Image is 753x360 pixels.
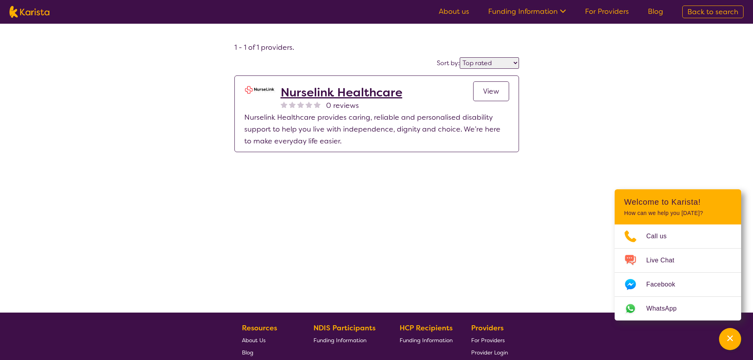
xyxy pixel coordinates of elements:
[242,337,266,344] span: About Us
[242,323,277,333] b: Resources
[615,297,741,320] a: Web link opens in a new tab.
[314,101,321,108] img: nonereviewstar
[682,6,744,18] a: Back to search
[646,254,684,266] span: Live Chat
[473,81,509,101] a: View
[281,85,402,100] a: Nurselink Healthcare
[242,349,253,356] span: Blog
[471,334,508,346] a: For Providers
[624,210,732,217] p: How can we help you [DATE]?
[471,349,508,356] span: Provider Login
[648,7,663,16] a: Blog
[471,323,504,333] b: Providers
[439,7,469,16] a: About us
[483,87,499,96] span: View
[687,7,738,17] span: Back to search
[244,85,276,94] img: mrxcwbiqtz90hemevkzx.png
[9,6,49,18] img: Karista logo
[615,224,741,320] ul: Choose channel
[234,43,519,52] h4: 1 - 1 of 1 providers .
[313,323,376,333] b: NDIS Participants
[306,101,312,108] img: nonereviewstar
[313,337,366,344] span: Funding Information
[400,323,453,333] b: HCP Recipients
[646,230,676,242] span: Call us
[471,337,505,344] span: For Providers
[313,334,381,346] a: Funding Information
[289,101,296,108] img: nonereviewstar
[244,111,509,147] p: Nurselink Healthcare provides caring, reliable and personalised disability support to help you li...
[471,346,508,358] a: Provider Login
[624,197,732,207] h2: Welcome to Karista!
[488,7,566,16] a: Funding Information
[400,334,453,346] a: Funding Information
[719,328,741,350] button: Channel Menu
[646,279,685,290] span: Facebook
[297,101,304,108] img: nonereviewstar
[242,334,295,346] a: About Us
[281,101,287,108] img: nonereviewstar
[646,303,686,315] span: WhatsApp
[326,100,359,111] span: 0 reviews
[585,7,629,16] a: For Providers
[437,59,460,67] label: Sort by:
[242,346,295,358] a: Blog
[615,189,741,320] div: Channel Menu
[400,337,453,344] span: Funding Information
